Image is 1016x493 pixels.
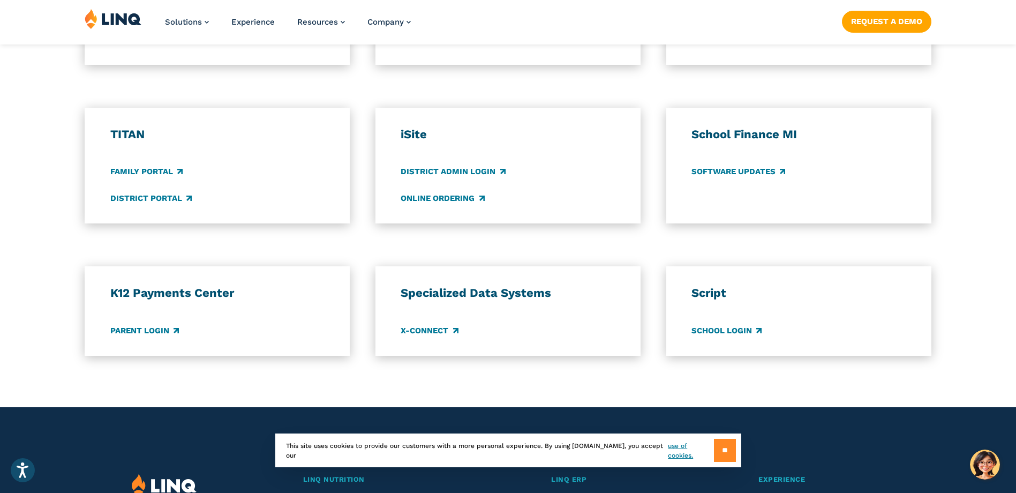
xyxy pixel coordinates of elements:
a: Software Updates [691,166,785,178]
button: Hello, have a question? Let’s chat. [970,450,1000,480]
a: Family Portal [110,166,183,178]
h3: TITAN [110,127,325,142]
a: Experience [231,17,275,27]
a: District Admin Login [401,166,505,178]
a: School Login [691,325,762,337]
h3: Specialized Data Systems [401,286,615,301]
a: Parent Login [110,325,179,337]
nav: Button Navigation [842,9,931,32]
span: Company [367,17,404,27]
h3: iSite [401,127,615,142]
span: Resources [297,17,338,27]
h3: Script [691,286,906,301]
h3: K12 Payments Center [110,286,325,301]
img: LINQ | K‑12 Software [85,9,141,29]
nav: Primary Navigation [165,9,411,44]
a: Company [367,17,411,27]
a: Resources [297,17,345,27]
div: This site uses cookies to provide our customers with a more personal experience. By using [DOMAIN... [275,434,741,467]
a: X-Connect [401,325,458,337]
a: Request a Demo [842,11,931,32]
a: Online Ordering [401,192,484,204]
a: Solutions [165,17,209,27]
span: Solutions [165,17,202,27]
a: District Portal [110,192,192,204]
h3: School Finance MI [691,127,906,142]
a: use of cookies. [668,441,713,460]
